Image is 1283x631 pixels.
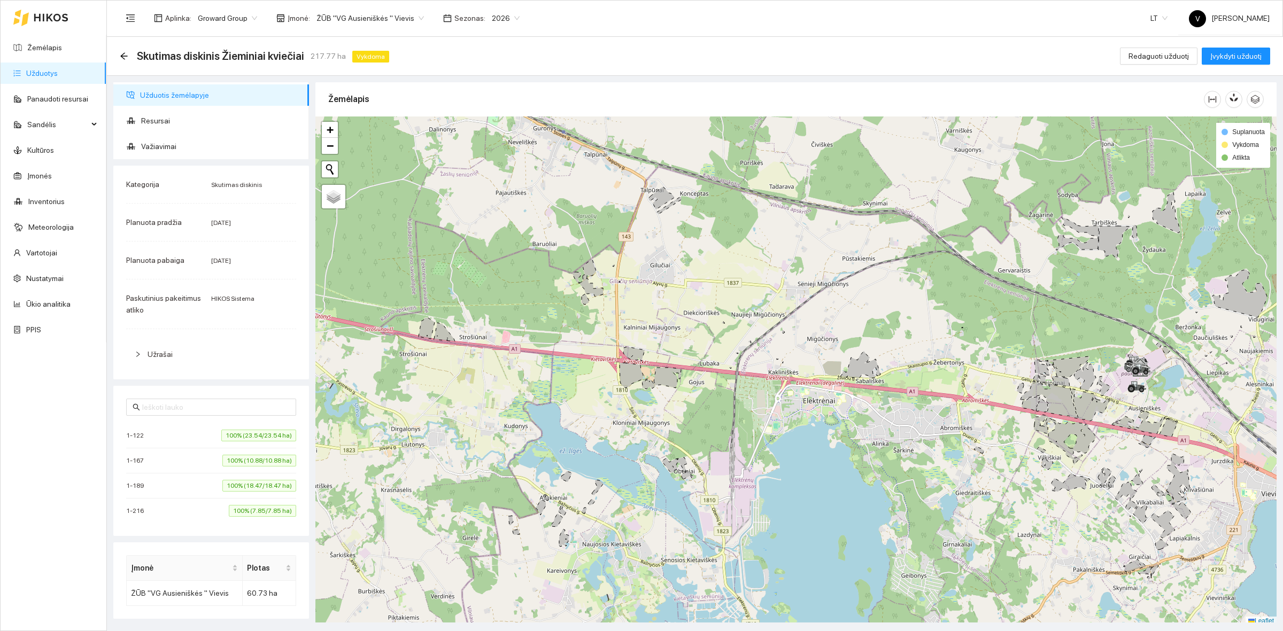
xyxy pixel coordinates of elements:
span: Groward Group [198,10,257,26]
span: ŽŪB "VG Ausieniškės " Vievis [316,10,424,26]
span: [PERSON_NAME] [1189,14,1270,22]
a: Layers [322,185,345,208]
span: right [135,351,141,357]
div: Atgal [120,52,128,61]
input: Ieškoti lauko [142,401,290,413]
button: Redaguoti užduotį [1120,48,1197,65]
span: Paskutinius pakeitimus atliko [126,294,201,314]
span: layout [154,14,163,22]
span: Skutimas diskinis [211,181,262,189]
span: Atlikta [1232,154,1250,161]
a: Inventorius [28,197,65,206]
span: [DATE] [211,219,231,227]
a: Žemėlapis [27,43,62,52]
a: Meteorologija [28,223,74,231]
div: Žemėlapis [328,84,1204,114]
span: 1-167 [126,455,149,466]
a: Panaudoti resursai [27,95,88,103]
span: V [1195,10,1200,27]
span: Skutimas diskinis Žieminiai kviečiai [137,48,304,65]
a: Kultūros [27,146,54,154]
span: Vykdoma [1232,141,1259,149]
button: Initiate a new search [322,161,338,177]
span: Užrašai [148,350,173,359]
span: 100% (23.54/23.54 ha) [221,430,296,441]
th: this column's title is Plotas,this column is sortable [243,556,296,581]
td: 60.73 ha [243,581,296,606]
a: Ūkio analitika [26,300,71,308]
button: menu-fold [120,7,141,29]
span: Sandėlis [27,114,88,135]
th: this column's title is Įmonė,this column is sortable [127,556,243,581]
span: Įmonė [131,562,230,574]
a: Vartotojai [26,248,57,257]
span: 217.77 ha [311,50,346,62]
a: Redaguoti užduotį [1120,52,1197,60]
span: Važiavimai [141,136,300,157]
span: 100% (10.88/10.88 ha) [222,455,296,466]
a: Užduotys [26,69,58,77]
a: PPIS [26,325,41,334]
div: Užrašai [126,342,296,367]
a: Zoom out [322,138,338,154]
span: Įvykdyti užduotį [1210,50,1262,62]
a: Nustatymai [26,274,64,283]
span: HIKOS Sistema [211,295,254,302]
span: − [327,139,334,152]
span: 1-122 [126,430,149,441]
span: 1-189 [126,480,149,491]
span: Plotas [247,562,283,574]
span: Kategorija [126,180,159,189]
td: ŽŪB "VG Ausieniškės " Vievis [127,581,243,606]
span: Redaguoti užduotį [1129,50,1189,62]
span: 100% (18.47/18.47 ha) [222,480,296,492]
button: Įvykdyti užduotį [1202,48,1270,65]
span: calendar [443,14,452,22]
span: Vykdoma [352,51,389,63]
span: 1-216 [126,505,149,516]
span: Resursai [141,110,300,131]
span: search [133,403,140,411]
span: + [327,123,334,136]
span: arrow-left [120,52,128,60]
span: Sezonas : [454,12,485,24]
span: LT [1150,10,1168,26]
span: 100% (7.85/7.85 ha) [229,505,296,517]
span: 2026 [492,10,520,26]
span: Planuota pradžia [126,218,182,227]
span: Suplanuota [1232,128,1265,136]
span: Įmonė : [288,12,310,24]
button: column-width [1204,91,1221,108]
a: Zoom in [322,122,338,138]
span: menu-fold [126,13,135,23]
span: Planuota pabaiga [126,256,184,264]
a: Įmonės [27,172,52,180]
span: Aplinka : [165,12,191,24]
span: [DATE] [211,257,231,264]
span: Užduotis žemėlapyje [140,84,300,106]
span: column-width [1204,95,1220,104]
a: Leaflet [1248,617,1274,625]
span: shop [276,14,285,22]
